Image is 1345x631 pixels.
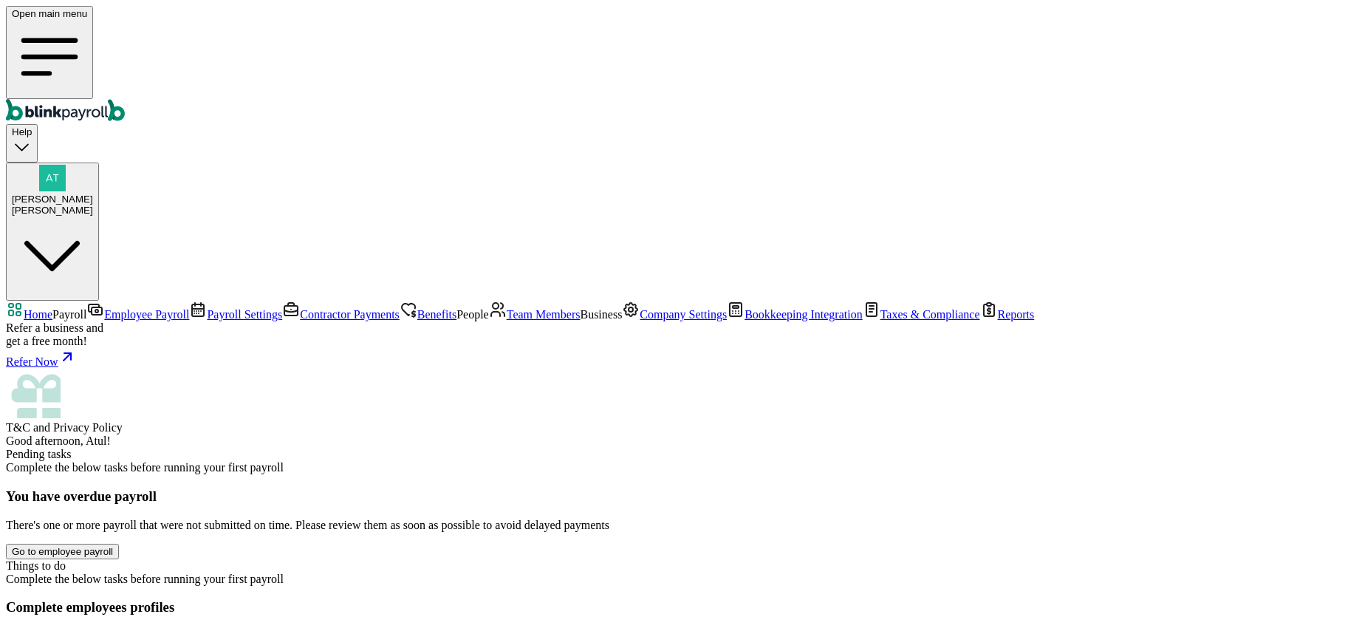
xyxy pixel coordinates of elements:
[12,205,93,216] div: [PERSON_NAME]
[6,448,1339,461] div: Pending tasks
[12,546,113,557] div: Go to employee payroll
[6,421,123,434] span: and
[580,308,622,321] span: Business
[12,126,32,137] span: Help
[417,308,456,321] span: Benefits
[6,434,111,447] span: Good afternoon, Atul!
[489,308,581,321] a: Team Members
[6,573,284,585] span: Complete the below tasks before running your first payroll
[640,308,727,321] span: Company Settings
[6,421,30,434] span: T&C
[6,519,1339,532] p: There's one or more payroll that were not submitted on time. Please review them as soon as possib...
[207,308,282,321] span: Payroll Settings
[456,308,489,321] span: People
[6,461,284,474] span: Complete the below tasks before running your first payroll
[400,308,456,321] a: Benefits
[6,163,99,301] button: [PERSON_NAME][PERSON_NAME]
[104,308,189,321] span: Employee Payroll
[745,308,863,321] span: Bookkeeping Integration
[282,308,400,321] a: Contractor Payments
[980,308,1035,321] a: Reports
[24,308,52,321] span: Home
[300,308,400,321] span: Contractor Payments
[52,308,86,321] span: Payroll
[6,348,1339,369] a: Refer Now
[863,308,980,321] a: Taxes & Compliance
[6,321,1339,348] div: Refer a business and get a free month!
[6,599,1339,615] h3: Complete employees profiles
[998,308,1035,321] span: Reports
[6,559,1339,573] div: Things to do
[6,544,119,559] button: Go to employee payroll
[6,124,38,162] button: Help
[53,421,123,434] span: Privacy Policy
[6,308,52,321] a: Home
[507,308,581,321] span: Team Members
[6,6,1339,124] nav: Global
[12,194,93,205] span: [PERSON_NAME]
[6,6,93,99] button: Open main menu
[12,8,87,19] span: Open main menu
[189,308,282,321] a: Payroll Settings
[727,308,863,321] a: Bookkeeping Integration
[622,308,727,321] a: Company Settings
[6,488,1339,505] h3: You have overdue payroll
[86,308,189,321] a: Employee Payroll
[880,308,980,321] span: Taxes & Compliance
[1100,471,1345,631] iframe: Chat Widget
[6,301,1339,434] nav: Sidebar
